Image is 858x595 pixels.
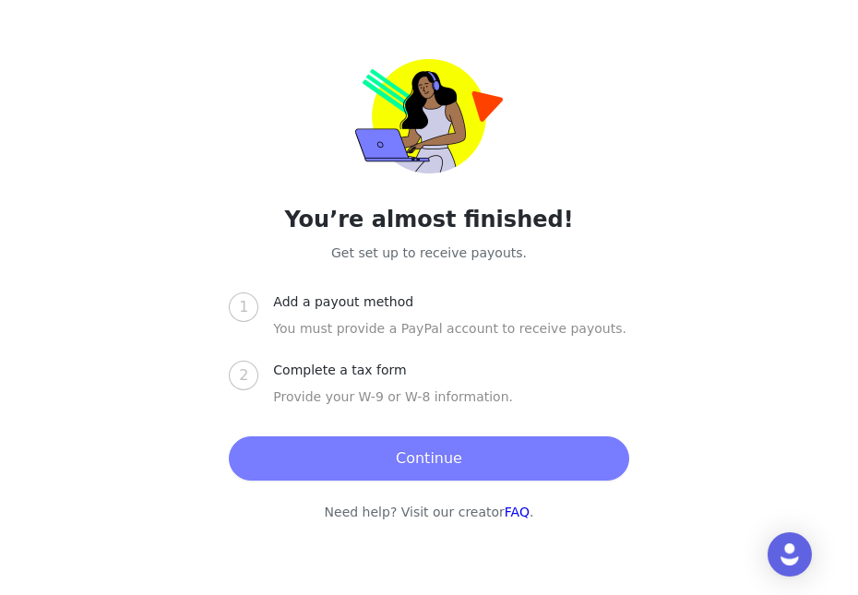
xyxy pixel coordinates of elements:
[355,59,503,173] img: trolley-payout-onboarding.png
[239,366,248,384] span: 2
[129,203,729,236] h2: You’re almost finished!
[129,244,729,263] p: Get set up to receive payouts.
[273,319,628,361] div: You must provide a PayPal account to receive payouts.
[505,505,530,519] a: FAQ
[768,532,812,577] div: Open Intercom Messenger
[239,298,248,315] span: 1
[273,361,421,380] div: Complete a tax form
[273,387,628,429] div: Provide your W-9 or W-8 information.
[229,436,628,481] button: Continue
[129,503,729,522] p: Need help? Visit our creator .
[273,292,428,312] div: Add a payout method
